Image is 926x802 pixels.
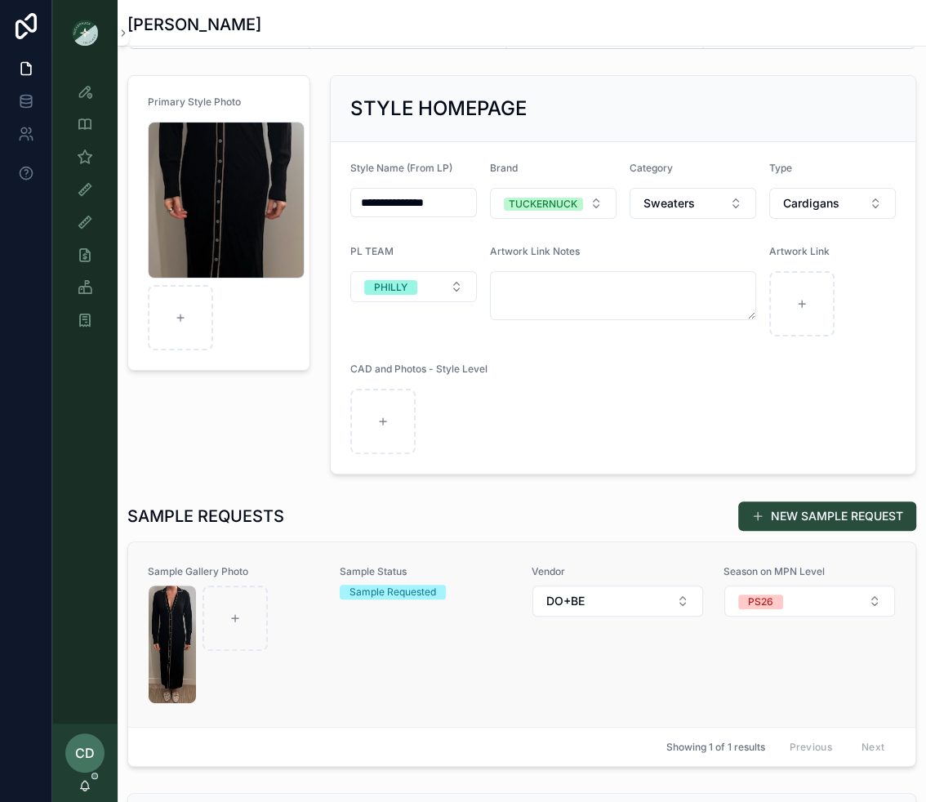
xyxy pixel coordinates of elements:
span: Type [769,162,792,174]
button: NEW SAMPLE REQUEST [738,501,916,531]
span: Cardigans [783,195,839,212]
span: Artwork Link Notes [490,245,580,257]
span: Sweaters [643,195,695,212]
div: TUCKERNUCK [509,198,577,211]
span: Season on MPN Level [723,565,896,578]
span: PL TEAM [350,245,394,257]
span: Artwork Link [769,245,830,257]
button: Select Button [630,188,756,219]
span: CD [75,743,95,763]
img: Screenshot-2025-09-08-at-5.04.46-PM.png [149,586,196,703]
span: CAD and Photos - Style Level [350,363,487,375]
span: Category [630,162,673,174]
span: Primary Style Photo [148,96,241,108]
button: Select Button [350,271,477,302]
span: Sample Gallery Photo [148,565,320,578]
h2: STYLE HOMEPAGE [350,96,527,122]
div: PS26 [748,595,773,609]
button: Select Button [769,188,896,219]
a: Sample Gallery PhotoScreenshot-2025-09-08-at-5.04.46-PM.pngSample StatusSample RequestedVendorSel... [128,542,915,727]
button: Select Button [724,586,895,617]
img: App logo [72,20,98,46]
div: PHILLY [374,280,407,295]
span: Brand [490,162,518,174]
span: Sample Status [340,565,512,578]
span: DO+BE [546,593,585,609]
span: Style Name (From LP) [350,162,452,174]
span: Vendor [532,565,704,578]
div: scrollable content [52,65,118,356]
button: Select Button [532,586,703,617]
div: Sample Requested [349,585,436,599]
h1: SAMPLE REQUESTS [127,505,284,528]
button: Select Button [490,188,617,219]
h1: [PERSON_NAME] [127,13,261,36]
span: Showing 1 of 1 results [666,741,764,754]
